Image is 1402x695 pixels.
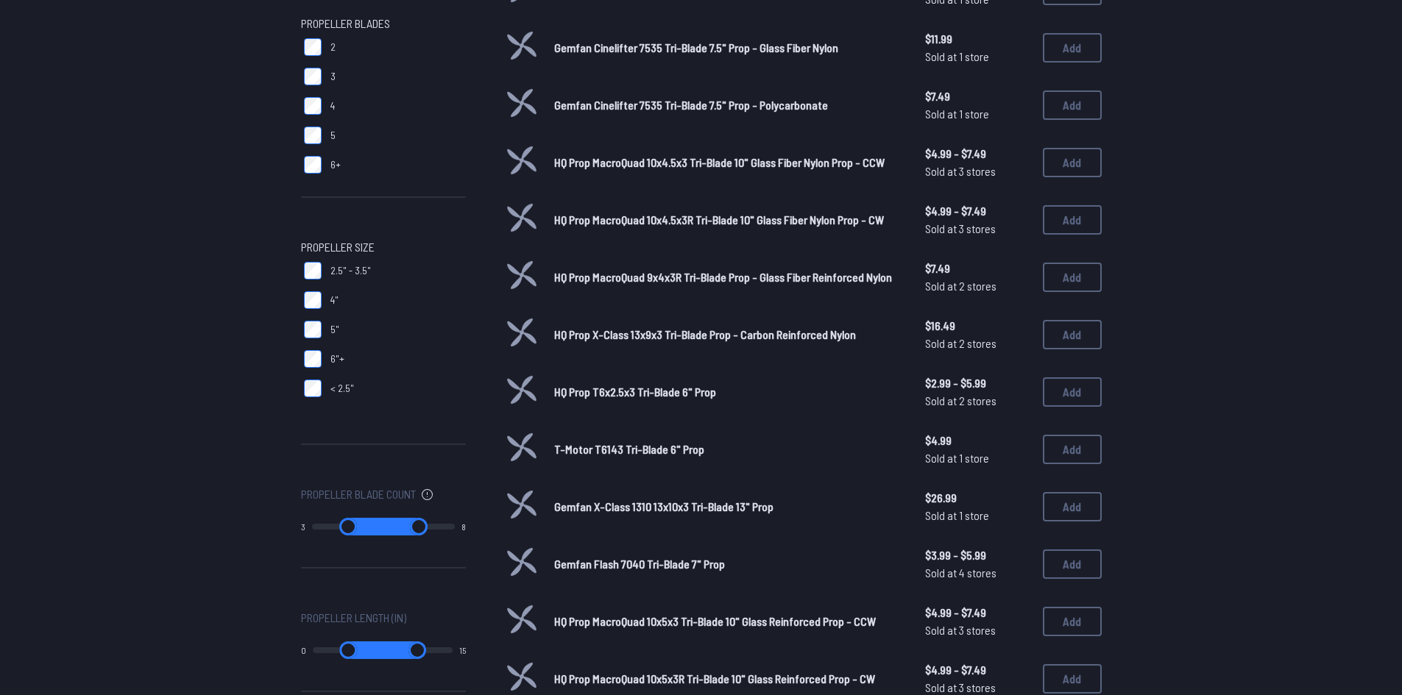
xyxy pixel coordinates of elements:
span: $4.99 - $7.49 [925,202,1031,220]
span: 4 [330,99,335,113]
span: 3 [330,69,336,84]
a: HQ Prop T6x2.5x3 Tri-Blade 6" Prop [554,383,902,401]
a: HQ Prop MacroQuad 10x4.5x3R Tri-Blade 10" Glass Fiber Nylon Prop - CW [554,211,902,229]
button: Add [1043,205,1102,235]
span: $4.99 - $7.49 [925,604,1031,621]
input: < 2.5" [304,379,322,397]
a: HQ Prop X-Class 13x9x3 Tri-Blade Prop - Carbon Reinforced Nylon [554,326,902,343]
a: Gemfan Cinelifter 7535 Tri-Blade 7.5" Prop - Polycarbonate [554,96,902,114]
span: HQ Prop MacroQuad 10x4.5x3R Tri-Blade 10" Glass Fiber Nylon Prop - CW [554,213,884,227]
input: 4 [304,97,322,115]
button: Add [1043,320,1102,349]
span: HQ Prop MacroQuad 10x5x3R Tri-Blade 10" Glass Reinforced Prop - CW [554,671,875,685]
span: 4" [330,293,339,307]
span: HQ Prop T6x2.5x3 Tri-Blade 6" Prop [554,385,716,399]
a: HQ Prop MacroQuad 9x4x3R Tri-Blade Prop - Glass Fiber Reinforced Nylon [554,268,902,286]
input: 2 [304,38,322,56]
output: 8 [461,521,466,532]
input: 5" [304,321,322,338]
output: 15 [459,644,466,656]
button: Add [1043,148,1102,177]
input: 6"+ [304,350,322,368]
span: HQ Prop MacroQuad 9x4x3R Tri-Blade Prop - Glass Fiber Reinforced Nylon [554,270,892,284]
span: $4.99 [925,432,1031,449]
span: Sold at 1 store [925,48,1031,65]
span: $2.99 - $5.99 [925,374,1031,392]
span: $3.99 - $5.99 [925,546,1031,564]
input: 2.5" - 3.5" [304,262,322,279]
span: Sold at 1 store [925,105,1031,123]
a: HQ Prop MacroQuad 10x5x3R Tri-Blade 10" Glass Reinforced Prop - CW [554,670,902,688]
span: 2.5" - 3.5" [330,263,371,278]
span: $7.49 [925,260,1031,277]
input: 4" [304,291,322,309]
span: $26.99 [925,489,1031,507]
span: Propeller Blade Count [301,485,416,503]
a: T-Motor T6143 Tri-Blade 6" Prop [554,441,902,458]
span: $16.49 [925,317,1031,335]
span: Sold at 3 stores [925,621,1031,639]
a: Gemfan Flash 7040 Tri-Blade 7" Prop [554,555,902,573]
span: HQ Prop MacroQuad 10x5x3 Tri-Blade 10" Glass Reinforced Prop - CCW [554,614,876,628]
a: Gemfan X-Class 1310 13x10x3 Tri-Blade 13" Prop [554,498,902,516]
span: Sold at 3 stores [925,163,1031,180]
span: $4.99 - $7.49 [925,145,1031,163]
a: HQ Prop MacroQuad 10x4.5x3 Tri-Blade 10" Glass Fiber Nylon Prop - CCW [554,154,902,171]
input: 5 [304,126,322,144]
button: Add [1043,435,1102,464]
span: $11.99 [925,30,1031,48]
span: 5" [330,322,339,337]
span: Propeller Length (in) [301,609,406,627]
button: Add [1043,492,1102,521]
span: 6"+ [330,352,344,366]
span: Sold at 3 stores [925,220,1031,238]
span: Propeller Size [301,238,375,256]
span: Sold at 1 store [925,449,1031,467]
span: 2 [330,40,336,54]
span: HQ Prop X-Class 13x9x3 Tri-Blade Prop - Carbon Reinforced Nylon [554,327,856,341]
span: Sold at 4 stores [925,564,1031,582]
output: 0 [301,644,306,656]
span: Propeller Blades [301,15,390,32]
span: 5 [330,128,336,143]
span: HQ Prop MacroQuad 10x4.5x3 Tri-Blade 10" Glass Fiber Nylon Prop - CCW [554,155,885,169]
span: $7.49 [925,88,1031,105]
span: 6+ [330,157,341,172]
span: Gemfan Cinelifter 7535 Tri-Blade 7.5" Prop - Polycarbonate [554,98,828,112]
button: Add [1043,90,1102,120]
span: Gemfan X-Class 1310 13x10x3 Tri-Blade 13" Prop [554,499,773,513]
a: HQ Prop MacroQuad 10x5x3 Tri-Blade 10" Glass Reinforced Prop - CCW [554,613,902,630]
input: 3 [304,68,322,85]
button: Add [1043,607,1102,636]
a: Gemfan Cinelifter 7535 Tri-Blade 7.5" Prop - Glass Fiber Nylon [554,39,902,57]
span: < 2.5" [330,381,354,396]
button: Add [1043,377,1102,407]
span: Sold at 2 stores [925,277,1031,295]
span: Sold at 2 stores [925,335,1031,352]
span: Sold at 2 stores [925,392,1031,410]
button: Add [1043,263,1102,292]
button: Add [1043,33,1102,63]
button: Add [1043,549,1102,579]
input: 6+ [304,156,322,174]
span: $4.99 - $7.49 [925,661,1031,679]
output: 3 [301,521,305,532]
span: T-Motor T6143 Tri-Blade 6" Prop [554,442,704,456]
span: Gemfan Flash 7040 Tri-Blade 7" Prop [554,557,725,571]
span: Gemfan Cinelifter 7535 Tri-Blade 7.5" Prop - Glass Fiber Nylon [554,40,838,54]
span: Sold at 1 store [925,507,1031,524]
button: Add [1043,664,1102,694]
